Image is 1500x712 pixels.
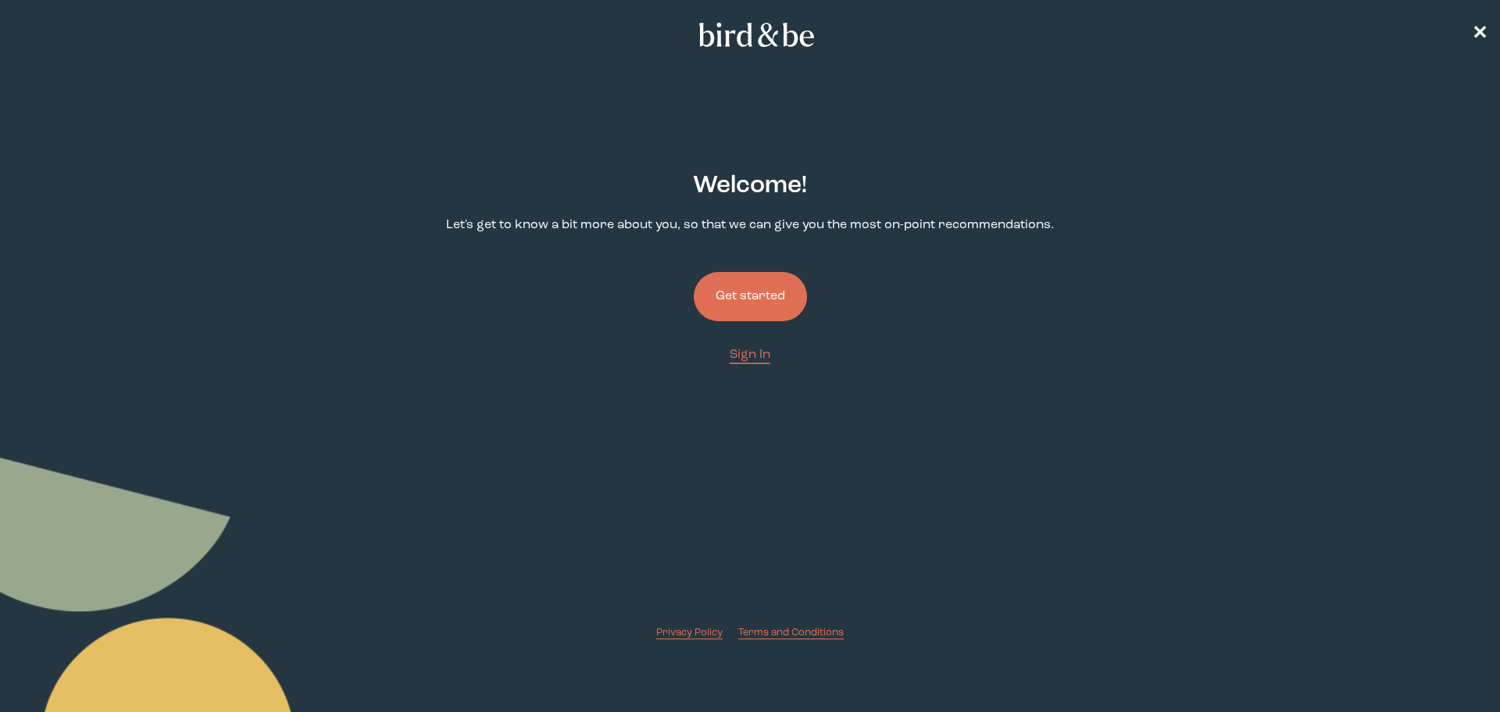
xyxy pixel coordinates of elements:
[1472,21,1487,48] a: ✕
[694,247,807,346] a: Get started
[446,216,1054,234] p: Let's get to know a bit more about you, so that we can give you the most on-point recommendations.
[738,628,844,638] span: Terms and Conditions
[738,625,844,640] a: Terms and Conditions
[730,346,770,364] a: Sign In
[656,625,723,640] a: Privacy Policy
[1422,639,1484,696] iframe: Gorgias live chat messenger
[730,349,770,361] span: Sign In
[1472,25,1487,44] span: ✕
[693,168,807,204] h2: Welcome !
[656,628,723,638] span: Privacy Policy
[694,272,807,321] button: Get started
